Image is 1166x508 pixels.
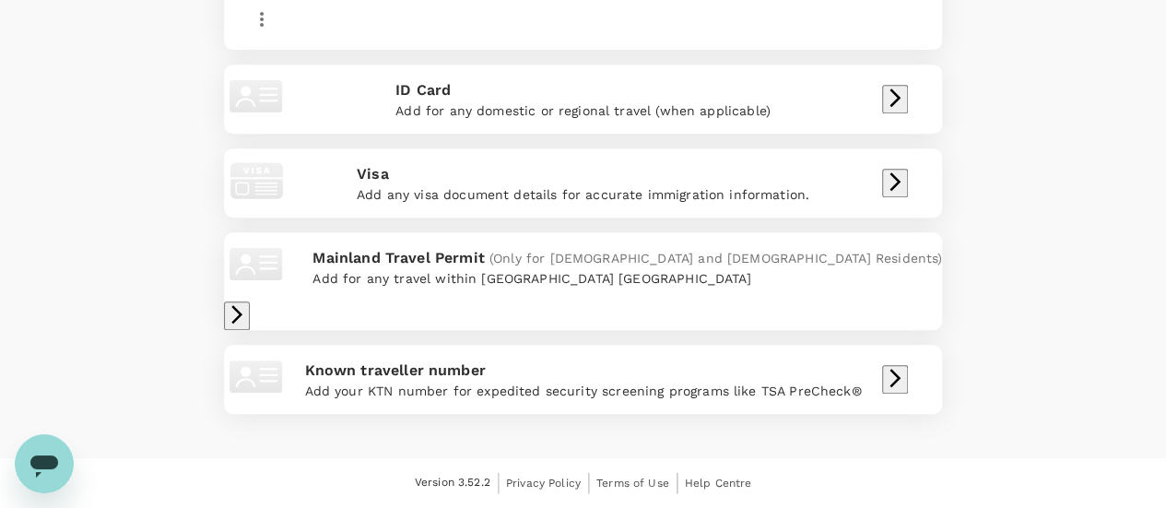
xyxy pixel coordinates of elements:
iframe: Button to launch messaging window, conversation in progress [15,434,74,493]
img: id-card [224,345,289,409]
a: Privacy Policy [506,473,581,493]
p: Add for any travel within [GEOGRAPHIC_DATA] [GEOGRAPHIC_DATA] [312,269,942,288]
p: Add any visa document details for accurate immigration information. [357,185,809,204]
img: visa [224,148,289,213]
p: Known traveller number [304,360,861,382]
p: Mainland Travel Permit [312,247,942,269]
p: Visa [357,163,809,185]
p: ID Card [395,79,771,101]
span: Privacy Policy [506,477,581,490]
img: id-card [224,232,289,297]
img: id-card [224,65,289,129]
span: Help Centre [685,477,752,490]
span: Terms of Use [596,477,669,490]
p: Add for any domestic or regional travel (when applicable) [395,101,771,120]
p: Add your KTN number for expedited security screening programs like TSA PreCheck® [304,382,861,400]
span: (Only for [DEMOGRAPHIC_DATA] and [DEMOGRAPHIC_DATA] Residents) [489,251,942,266]
span: Version 3.52.2 [415,474,490,492]
a: Terms of Use [596,473,669,493]
a: Help Centre [685,473,752,493]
